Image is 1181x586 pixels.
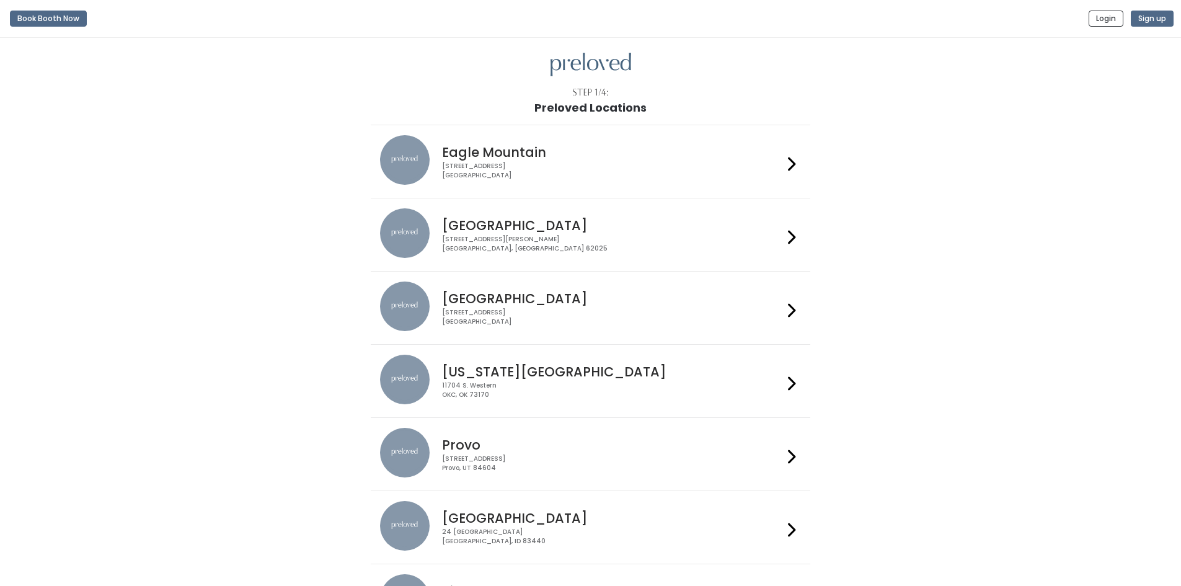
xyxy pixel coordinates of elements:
a: preloved location [GEOGRAPHIC_DATA] 24 [GEOGRAPHIC_DATA][GEOGRAPHIC_DATA], ID 83440 [380,501,801,554]
div: 24 [GEOGRAPHIC_DATA] [GEOGRAPHIC_DATA], ID 83440 [442,528,783,546]
h4: Eagle Mountain [442,145,783,159]
a: preloved location [US_STATE][GEOGRAPHIC_DATA] 11704 S. WesternOKC, OK 73170 [380,355,801,407]
h4: [US_STATE][GEOGRAPHIC_DATA] [442,365,783,379]
div: [STREET_ADDRESS] Provo, UT 84604 [442,455,783,473]
h4: [GEOGRAPHIC_DATA] [442,291,783,306]
img: preloved location [380,135,430,185]
img: preloved location [380,501,430,551]
a: preloved location Provo [STREET_ADDRESS]Provo, UT 84604 [380,428,801,481]
div: [STREET_ADDRESS] [GEOGRAPHIC_DATA] [442,308,783,326]
img: preloved location [380,355,430,404]
h4: [GEOGRAPHIC_DATA] [442,218,783,233]
button: Book Booth Now [10,11,87,27]
a: preloved location [GEOGRAPHIC_DATA] [STREET_ADDRESS][PERSON_NAME][GEOGRAPHIC_DATA], [GEOGRAPHIC_D... [380,208,801,261]
img: preloved location [380,428,430,477]
a: preloved location Eagle Mountain [STREET_ADDRESS][GEOGRAPHIC_DATA] [380,135,801,188]
a: Book Booth Now [10,5,87,32]
h4: [GEOGRAPHIC_DATA] [442,511,783,525]
h4: Provo [442,438,783,452]
div: [STREET_ADDRESS][PERSON_NAME] [GEOGRAPHIC_DATA], [GEOGRAPHIC_DATA] 62025 [442,235,783,253]
a: preloved location [GEOGRAPHIC_DATA] [STREET_ADDRESS][GEOGRAPHIC_DATA] [380,282,801,334]
h1: Preloved Locations [534,102,647,114]
div: [STREET_ADDRESS] [GEOGRAPHIC_DATA] [442,162,783,180]
button: Sign up [1131,11,1174,27]
img: preloved location [380,282,430,331]
button: Login [1089,11,1123,27]
img: preloved logo [551,53,631,77]
div: 11704 S. Western OKC, OK 73170 [442,381,783,399]
img: preloved location [380,208,430,258]
div: Step 1/4: [572,86,609,99]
